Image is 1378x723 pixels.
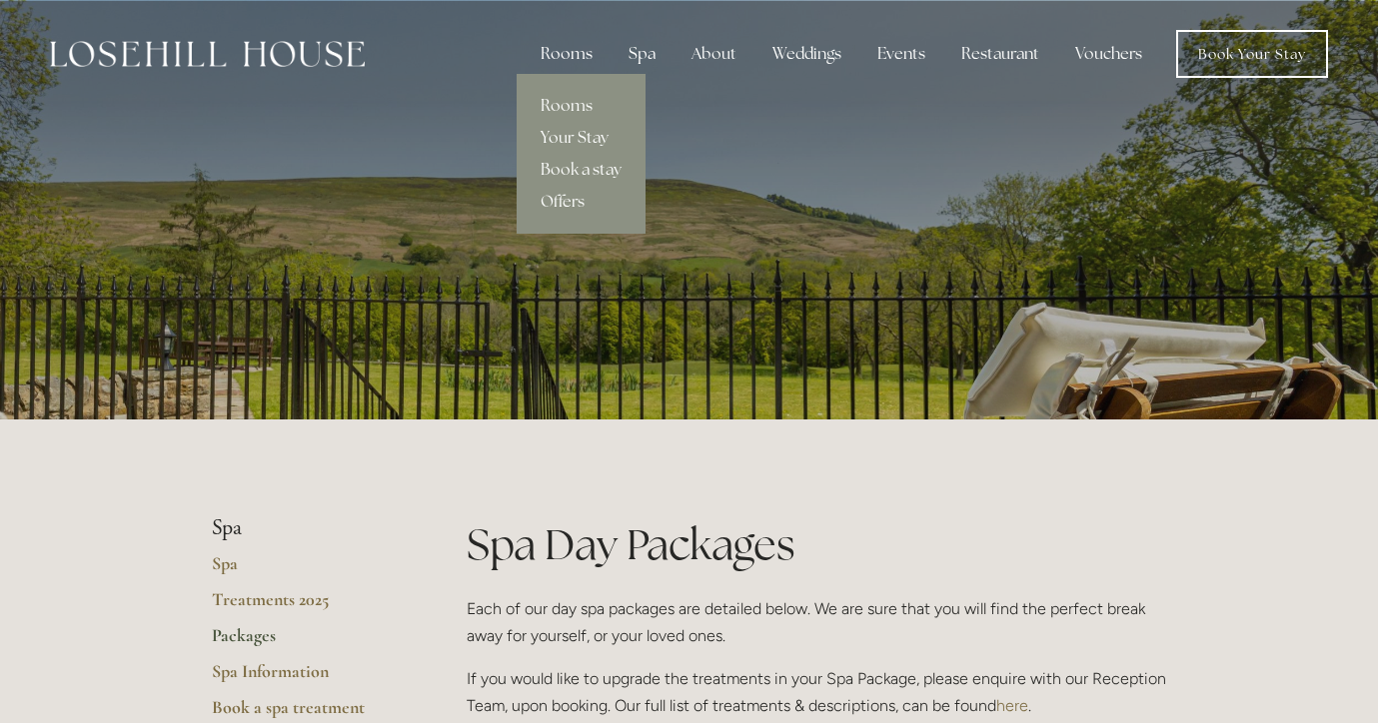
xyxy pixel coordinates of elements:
[467,515,1167,574] h1: Spa Day Packages
[212,624,403,660] a: Packages
[945,34,1055,74] div: Restaurant
[517,186,646,218] a: Offers
[861,34,941,74] div: Events
[467,665,1167,719] p: If you would like to upgrade the treatments in your Spa Package, please enquire with our Receptio...
[467,595,1167,649] p: Each of our day spa packages are detailed below. We are sure that you will find the perfect break...
[50,41,365,67] img: Losehill House
[212,515,403,541] li: Spa
[1059,34,1158,74] a: Vouchers
[996,696,1028,715] a: here
[525,34,609,74] div: Rooms
[1176,30,1328,78] a: Book Your Stay
[676,34,752,74] div: About
[517,90,646,122] a: Rooms
[212,588,403,624] a: Treatments 2025
[517,154,646,186] a: Book a stay
[212,660,403,696] a: Spa Information
[613,34,672,74] div: Spa
[517,122,646,154] a: Your Stay
[212,552,403,588] a: Spa
[756,34,857,74] div: Weddings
